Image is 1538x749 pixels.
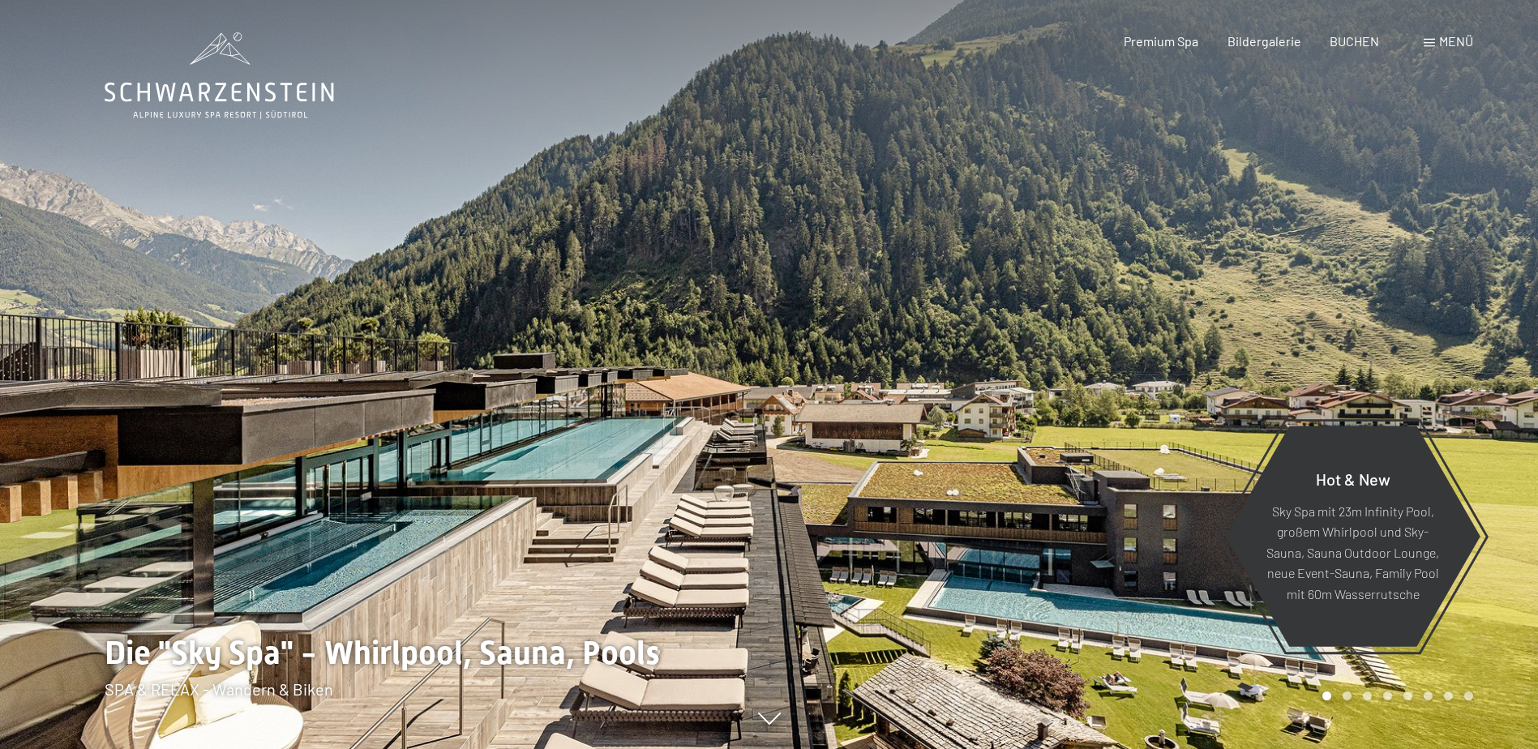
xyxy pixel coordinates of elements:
span: Menü [1439,33,1473,49]
div: Carousel Page 2 [1343,691,1352,700]
a: Premium Spa [1124,33,1198,49]
div: Carousel Page 5 [1403,691,1412,700]
div: Carousel Page 7 [1444,691,1453,700]
div: Carousel Page 6 [1424,691,1433,700]
div: Carousel Pagination [1317,691,1473,700]
div: Carousel Page 3 [1363,691,1372,700]
div: Carousel Page 8 [1464,691,1473,700]
div: Carousel Page 1 (Current Slide) [1322,691,1331,700]
div: Carousel Page 4 [1383,691,1392,700]
a: BUCHEN [1330,33,1379,49]
a: Bildergalerie [1227,33,1301,49]
p: Sky Spa mit 23m Infinity Pool, großem Whirlpool und Sky-Sauna, Sauna Outdoor Lounge, neue Event-S... [1265,500,1441,604]
span: Hot & New [1316,469,1390,488]
a: Hot & New Sky Spa mit 23m Infinity Pool, großem Whirlpool und Sky-Sauna, Sauna Outdoor Lounge, ne... [1224,425,1481,648]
